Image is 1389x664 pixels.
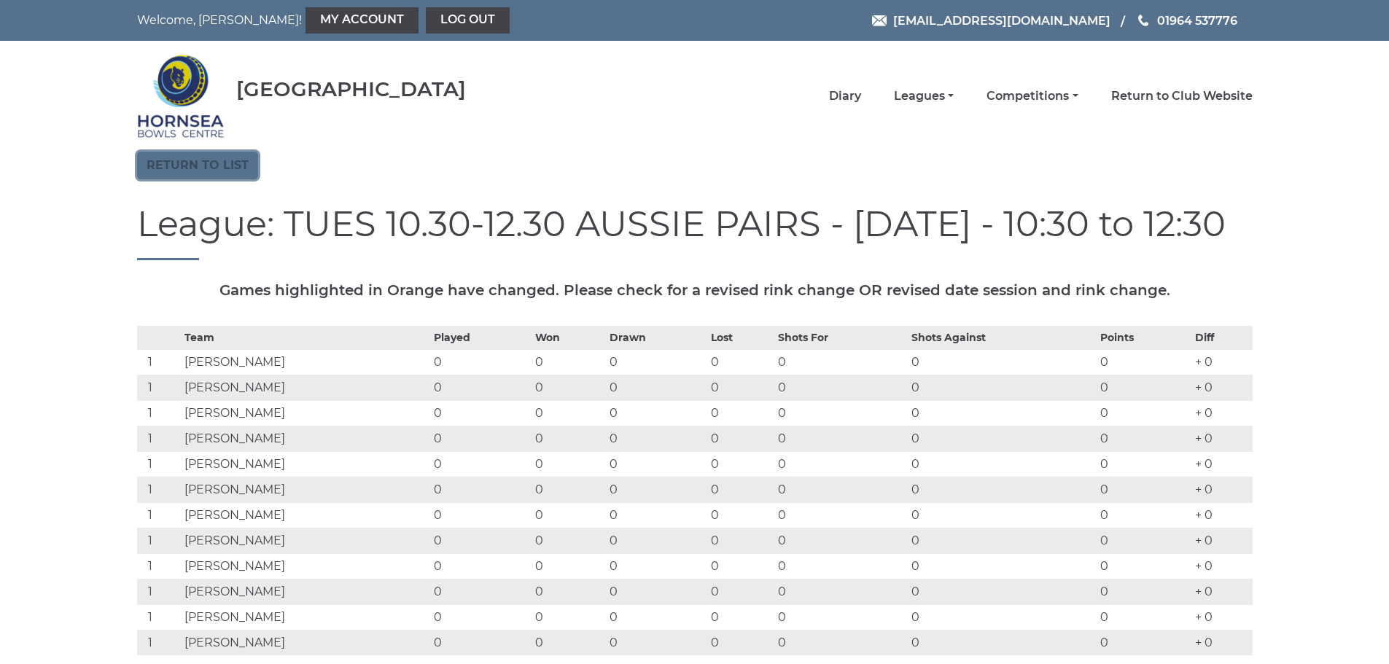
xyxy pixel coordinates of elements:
[181,502,431,528] td: [PERSON_NAME]
[430,375,532,400] td: 0
[707,349,775,375] td: 0
[1191,579,1252,604] td: + 0
[1097,477,1191,502] td: 0
[606,477,707,502] td: 0
[430,630,532,655] td: 0
[306,7,419,34] a: My Account
[774,528,908,553] td: 0
[1097,630,1191,655] td: 0
[606,426,707,451] td: 0
[430,349,532,375] td: 0
[181,477,431,502] td: [PERSON_NAME]
[1097,553,1191,579] td: 0
[707,451,775,477] td: 0
[987,88,1078,104] a: Competitions
[707,502,775,528] td: 0
[774,349,908,375] td: 0
[137,7,589,34] nav: Welcome, [PERSON_NAME]!
[532,579,606,604] td: 0
[137,426,181,451] td: 1
[1191,553,1252,579] td: + 0
[137,604,181,630] td: 1
[606,579,707,604] td: 0
[774,451,908,477] td: 0
[1191,451,1252,477] td: + 0
[430,528,532,553] td: 0
[430,604,532,630] td: 0
[532,451,606,477] td: 0
[532,426,606,451] td: 0
[606,604,707,630] td: 0
[137,400,181,426] td: 1
[707,400,775,426] td: 0
[774,375,908,400] td: 0
[1138,15,1148,26] img: Phone us
[707,477,775,502] td: 0
[774,502,908,528] td: 0
[1097,451,1191,477] td: 0
[137,579,181,604] td: 1
[1097,528,1191,553] td: 0
[532,400,606,426] td: 0
[774,400,908,426] td: 0
[430,426,532,451] td: 0
[532,502,606,528] td: 0
[908,502,1097,528] td: 0
[872,15,887,26] img: Email
[1097,326,1191,349] th: Points
[1191,604,1252,630] td: + 0
[430,326,532,349] th: Played
[908,326,1097,349] th: Shots Against
[606,400,707,426] td: 0
[532,375,606,400] td: 0
[532,477,606,502] td: 0
[707,375,775,400] td: 0
[606,528,707,553] td: 0
[606,502,707,528] td: 0
[1097,349,1191,375] td: 0
[774,630,908,655] td: 0
[430,477,532,502] td: 0
[137,375,181,400] td: 1
[1157,13,1237,27] span: 01964 537776
[181,400,431,426] td: [PERSON_NAME]
[872,12,1110,30] a: Email [EMAIL_ADDRESS][DOMAIN_NAME]
[1191,349,1252,375] td: + 0
[1191,326,1252,349] th: Diff
[137,630,181,655] td: 1
[774,326,908,349] th: Shots For
[908,375,1097,400] td: 0
[774,477,908,502] td: 0
[908,528,1097,553] td: 0
[1191,502,1252,528] td: + 0
[908,451,1097,477] td: 0
[606,375,707,400] td: 0
[908,400,1097,426] td: 0
[426,7,510,34] a: Log out
[1191,630,1252,655] td: + 0
[1097,502,1191,528] td: 0
[1191,477,1252,502] td: + 0
[1097,400,1191,426] td: 0
[430,400,532,426] td: 0
[606,326,707,349] th: Drawn
[137,502,181,528] td: 1
[893,13,1110,27] span: [EMAIL_ADDRESS][DOMAIN_NAME]
[1111,88,1253,104] a: Return to Club Website
[908,349,1097,375] td: 0
[430,579,532,604] td: 0
[137,553,181,579] td: 1
[181,426,431,451] td: [PERSON_NAME]
[707,553,775,579] td: 0
[181,375,431,400] td: [PERSON_NAME]
[181,326,431,349] th: Team
[532,349,606,375] td: 0
[908,630,1097,655] td: 0
[1097,604,1191,630] td: 0
[181,553,431,579] td: [PERSON_NAME]
[908,604,1097,630] td: 0
[606,349,707,375] td: 0
[1191,375,1252,400] td: + 0
[1097,375,1191,400] td: 0
[532,630,606,655] td: 0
